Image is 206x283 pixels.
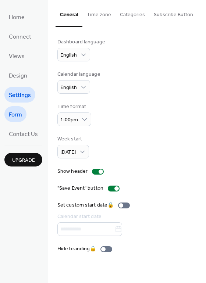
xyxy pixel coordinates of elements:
[60,50,77,60] span: English
[57,71,100,78] div: Calendar language
[4,28,36,44] a: Connect
[4,9,29,25] a: Home
[4,126,42,141] a: Contact Us
[9,109,22,121] span: Form
[9,129,38,140] span: Contact Us
[9,12,25,23] span: Home
[57,185,103,192] div: "Save Event" button
[60,83,77,93] span: English
[60,147,76,157] span: [DATE]
[4,67,32,83] a: Design
[9,90,31,101] span: Settings
[4,106,26,122] a: Form
[9,31,31,43] span: Connect
[12,157,35,164] span: Upgrade
[57,135,88,143] div: Week start
[9,51,25,62] span: Views
[57,103,90,111] div: Time format
[57,38,105,46] div: Dashboard language
[57,168,88,175] div: Show header
[4,87,35,103] a: Settings
[9,70,27,82] span: Design
[4,48,29,64] a: Views
[60,115,78,125] span: 1:00pm
[4,153,42,166] button: Upgrade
